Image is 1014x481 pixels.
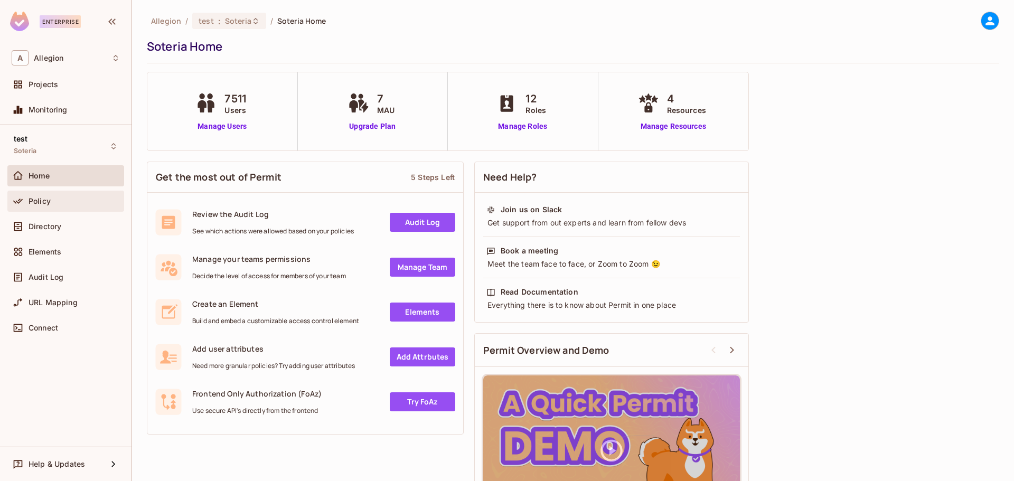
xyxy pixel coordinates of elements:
[185,16,188,26] li: /
[192,389,322,399] span: Frontend Only Authorization (FoAz)
[12,50,29,65] span: A
[390,213,455,232] a: Audit Log
[192,344,355,354] span: Add user attributes
[224,105,246,116] span: Users
[390,392,455,411] a: Try FoAz
[411,172,455,182] div: 5 Steps Left
[192,227,354,235] span: See which actions were allowed based on your policies
[390,258,455,277] a: Manage Team
[151,16,181,26] span: the active workspace
[29,80,58,89] span: Projects
[377,105,395,116] span: MAU
[29,106,68,114] span: Monitoring
[29,248,61,256] span: Elements
[29,222,61,231] span: Directory
[377,91,395,107] span: 7
[225,16,251,26] span: Soteria
[193,121,251,132] a: Manage Users
[192,362,355,370] span: Need more granular policies? Try adding user attributes
[10,12,29,31] img: SReyMgAAAABJRU5ErkJggg==
[40,15,81,28] div: Enterprise
[501,246,558,256] div: Book a meeting
[29,298,78,307] span: URL Mapping
[635,121,711,132] a: Manage Resources
[501,287,578,297] div: Read Documentation
[486,259,737,269] div: Meet the team face to face, or Zoom to Zoom 😉
[29,273,63,281] span: Audit Log
[192,272,346,280] span: Decide the level of access for members of your team
[14,135,28,143] span: test
[483,171,537,184] span: Need Help?
[192,254,346,264] span: Manage your teams permissions
[192,407,322,415] span: Use secure API's directly from the frontend
[270,16,273,26] li: /
[390,303,455,322] a: Elements
[156,171,281,184] span: Get the most out of Permit
[667,105,706,116] span: Resources
[29,172,50,180] span: Home
[147,39,994,54] div: Soteria Home
[483,344,609,357] span: Permit Overview and Demo
[486,300,737,310] div: Everything there is to know about Permit in one place
[34,54,63,62] span: Workspace: Allegion
[667,91,706,107] span: 4
[390,347,455,366] a: Add Attrbutes
[29,460,85,468] span: Help & Updates
[199,16,214,26] span: test
[14,147,36,155] span: Soteria
[192,299,359,309] span: Create an Element
[218,17,221,25] span: :
[486,218,737,228] div: Get support from out experts and learn from fellow devs
[494,121,551,132] a: Manage Roles
[224,91,246,107] span: 7511
[192,317,359,325] span: Build and embed a customizable access control element
[192,209,354,219] span: Review the Audit Log
[277,16,326,26] span: Soteria Home
[525,91,546,107] span: 12
[525,105,546,116] span: Roles
[29,324,58,332] span: Connect
[29,197,51,205] span: Policy
[501,204,562,215] div: Join us on Slack
[345,121,400,132] a: Upgrade Plan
